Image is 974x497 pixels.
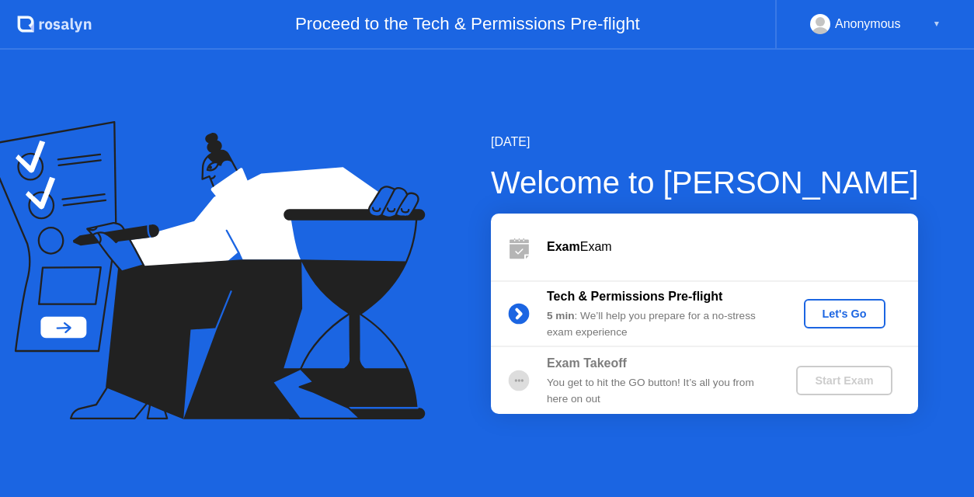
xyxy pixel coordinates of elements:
div: Let's Go [810,308,879,320]
div: Anonymous [835,14,901,34]
b: Exam [547,240,580,253]
button: Start Exam [796,366,892,395]
div: Exam [547,238,918,256]
div: : We’ll help you prepare for a no-stress exam experience [547,308,771,340]
div: You get to hit the GO button! It’s all you from here on out [547,375,771,407]
div: ▼ [933,14,941,34]
b: Tech & Permissions Pre-flight [547,290,722,303]
b: 5 min [547,310,575,321]
div: [DATE] [491,133,919,151]
div: Welcome to [PERSON_NAME] [491,159,919,206]
button: Let's Go [804,299,885,328]
b: Exam Takeoff [547,356,627,370]
div: Start Exam [802,374,885,387]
